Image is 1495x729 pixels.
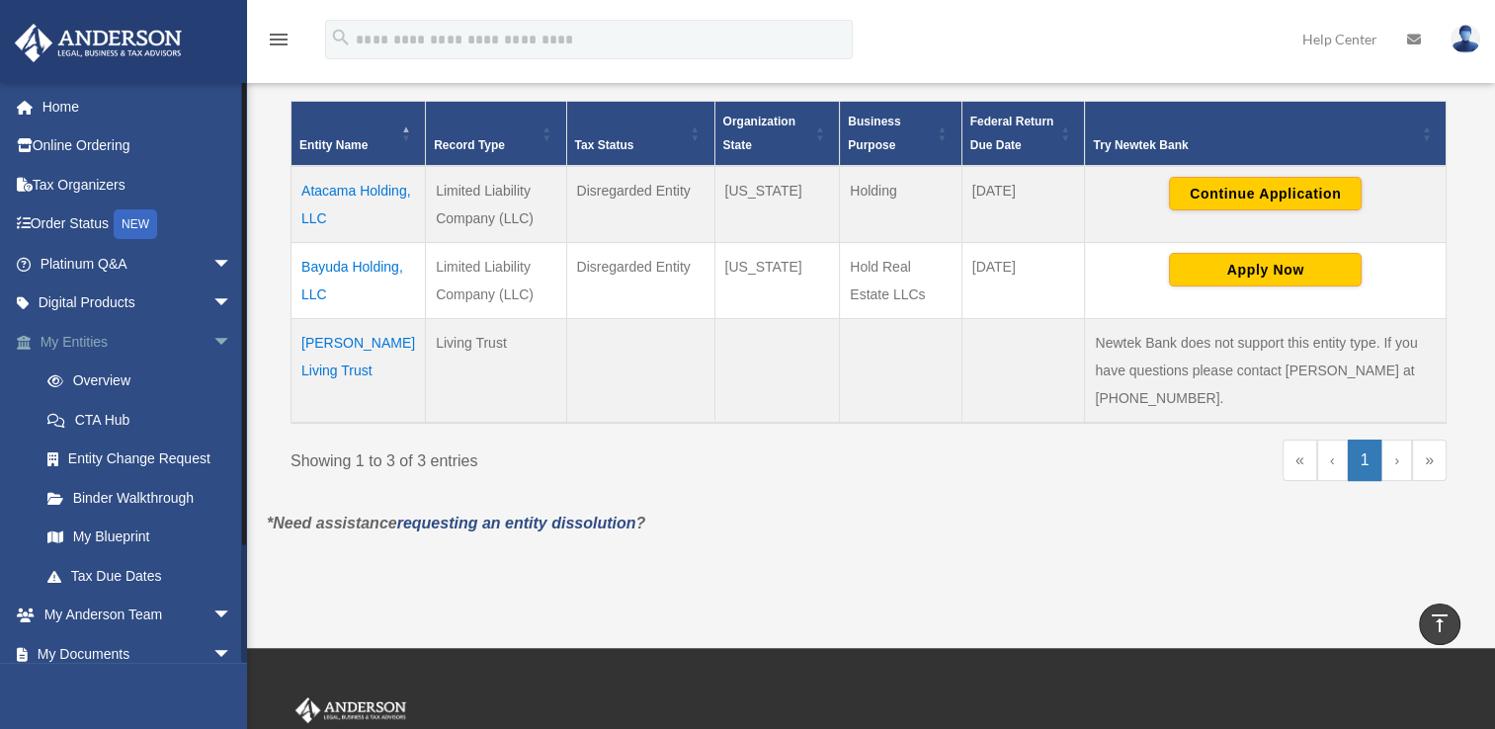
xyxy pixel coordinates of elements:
a: Platinum Q&Aarrow_drop_down [14,244,262,283]
a: Entity Change Request [28,440,262,479]
span: arrow_drop_down [212,596,252,636]
a: vertical_align_top [1419,604,1460,645]
td: [DATE] [961,242,1085,318]
a: 1 [1348,440,1382,481]
span: arrow_drop_down [212,283,252,324]
button: Apply Now [1169,253,1362,286]
a: Digital Productsarrow_drop_down [14,283,262,323]
th: Organization State: Activate to sort [714,101,840,166]
a: My Anderson Teamarrow_drop_down [14,596,262,635]
td: Living Trust [426,318,566,423]
th: Entity Name: Activate to invert sorting [291,101,426,166]
div: Showing 1 to 3 of 3 entries [291,440,854,475]
i: search [330,27,352,48]
td: Limited Liability Company (LLC) [426,242,566,318]
a: Last [1412,440,1447,481]
a: My Entitiesarrow_drop_down [14,322,262,362]
td: [PERSON_NAME] Living Trust [291,318,426,423]
span: Federal Return Due Date [970,115,1054,152]
a: Order StatusNEW [14,204,262,245]
button: Continue Application [1169,177,1362,210]
a: First [1283,440,1317,481]
td: Atacama Holding, LLC [291,166,426,243]
span: Entity Name [299,138,368,152]
a: Binder Walkthrough [28,478,262,518]
th: Try Newtek Bank : Activate to sort [1085,101,1447,166]
em: *Need assistance ? [267,515,645,531]
a: menu [267,35,291,51]
td: Bayuda Holding, LLC [291,242,426,318]
i: vertical_align_top [1428,611,1452,635]
img: Anderson Advisors Platinum Portal [9,24,188,62]
td: [DATE] [961,166,1085,243]
th: Tax Status: Activate to sort [566,101,714,166]
span: Record Type [434,138,505,152]
a: requesting an entity dissolution [397,515,636,531]
span: Tax Status [575,138,634,152]
th: Federal Return Due Date: Activate to sort [961,101,1085,166]
td: Limited Liability Company (LLC) [426,166,566,243]
td: Disregarded Entity [566,242,714,318]
span: Organization State [723,115,795,152]
a: Tax Due Dates [28,556,262,596]
img: Anderson Advisors Platinum Portal [291,697,410,723]
a: Previous [1317,440,1348,481]
th: Record Type: Activate to sort [426,101,566,166]
a: My Documentsarrow_drop_down [14,634,262,674]
a: Online Ordering [14,126,262,166]
a: Overview [28,362,252,401]
i: menu [267,28,291,51]
img: User Pic [1451,25,1480,53]
span: arrow_drop_down [212,634,252,675]
a: CTA Hub [28,400,262,440]
td: Newtek Bank does not support this entity type. If you have questions please contact [PERSON_NAME]... [1085,318,1447,423]
td: [US_STATE] [714,242,840,318]
th: Business Purpose: Activate to sort [840,101,961,166]
div: NEW [114,209,157,239]
td: [US_STATE] [714,166,840,243]
td: Disregarded Entity [566,166,714,243]
a: My Blueprint [28,518,262,557]
td: Holding [840,166,961,243]
a: Home [14,87,262,126]
a: Tax Organizers [14,165,262,204]
span: Business Purpose [848,115,900,152]
div: Try Newtek Bank [1093,133,1416,157]
span: arrow_drop_down [212,322,252,363]
td: Hold Real Estate LLCs [840,242,961,318]
a: Next [1381,440,1412,481]
span: arrow_drop_down [212,244,252,284]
